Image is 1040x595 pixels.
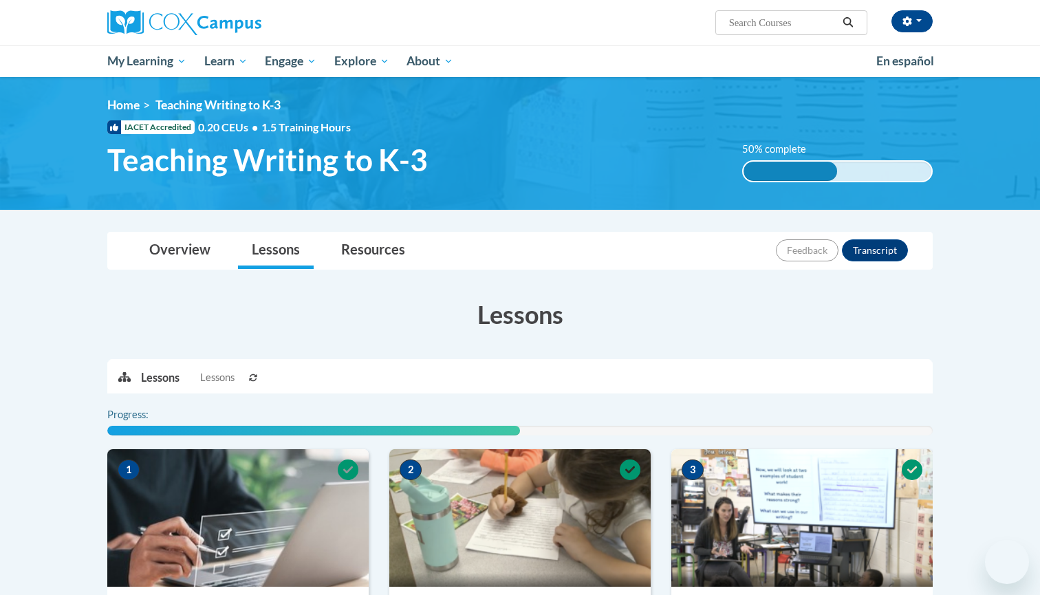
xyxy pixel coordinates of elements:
img: Cox Campus [107,10,261,35]
span: Teaching Writing to K-3 [107,142,428,178]
a: Explore [325,45,398,77]
a: Learn [195,45,257,77]
img: Course Image [389,449,651,587]
span: Learn [204,53,248,69]
a: Overview [136,232,224,269]
span: En español [876,54,934,68]
a: Home [107,98,140,112]
a: My Learning [98,45,195,77]
span: 1 [118,459,140,480]
span: Lessons [200,370,235,385]
span: Explore [334,53,389,69]
a: About [398,45,463,77]
iframe: Button to launch messaging window [985,540,1029,584]
span: • [252,120,258,133]
span: 3 [682,459,704,480]
span: My Learning [107,53,186,69]
span: Engage [265,53,316,69]
a: Cox Campus [107,10,369,35]
a: Resources [327,232,419,269]
span: About [407,53,453,69]
a: En español [867,47,943,76]
input: Search Courses [728,14,838,31]
span: 2 [400,459,422,480]
h3: Lessons [107,297,933,332]
button: Transcript [842,239,908,261]
a: Engage [256,45,325,77]
span: 0.20 CEUs [198,120,261,135]
span: Teaching Writing to K-3 [155,98,281,112]
img: Course Image [107,449,369,587]
span: IACET Accredited [107,120,195,134]
label: Progress: [107,407,186,422]
div: 50% complete [744,162,838,181]
div: Main menu [87,45,953,77]
label: 50% complete [742,142,821,157]
span: 1.5 Training Hours [261,120,351,133]
img: Course Image [671,449,933,587]
button: Search [838,14,858,31]
button: Account Settings [891,10,933,32]
p: Lessons [141,370,180,385]
button: Feedback [776,239,838,261]
a: Lessons [238,232,314,269]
